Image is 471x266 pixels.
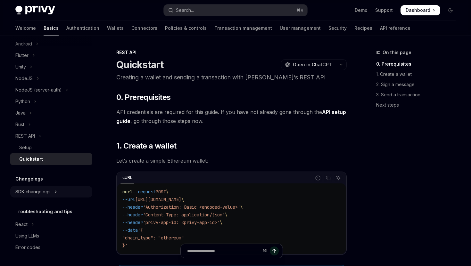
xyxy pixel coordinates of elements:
button: Toggle REST API section [10,130,92,142]
button: Toggle Unity section [10,61,92,73]
a: Transaction management [214,20,272,36]
a: Error codes [10,242,92,253]
span: --header [122,212,143,218]
a: Using LLMs [10,230,92,242]
span: 'Content-Type: application/json' [143,212,225,218]
h5: Changelogs [15,175,43,183]
span: ⌘ K [297,8,303,13]
button: Toggle SDK changelogs section [10,186,92,197]
div: Rust [15,121,24,128]
span: --data [122,227,138,233]
button: Toggle NodeJS (server-auth) section [10,84,92,96]
div: SDK changelogs [15,188,51,196]
span: '{ [138,227,143,233]
a: 0. Prerequisites [376,59,461,69]
div: Unity [15,63,26,71]
span: On this page [383,49,411,56]
span: "chain_type": "ethereum" [122,235,184,241]
button: Toggle Python section [10,96,92,107]
span: --header [122,204,143,210]
a: Authentication [66,20,99,36]
span: 1. Create a wallet [116,141,176,151]
a: Welcome [15,20,36,36]
div: Error codes [15,244,40,251]
a: Recipes [354,20,372,36]
h5: Troubleshooting and tips [15,208,72,215]
span: [URL][DOMAIN_NAME] [135,197,181,202]
div: NodeJS [15,75,33,82]
a: Connectors [131,20,157,36]
a: Next steps [376,100,461,110]
span: --header [122,220,143,225]
input: Ask a question... [187,244,260,258]
a: Security [328,20,347,36]
button: Toggle Java section [10,107,92,119]
button: Copy the contents from the code block [324,174,332,182]
button: Toggle Rust section [10,119,92,130]
h1: Quickstart [116,59,164,70]
a: User management [280,20,321,36]
a: 3. Send a transaction [376,90,461,100]
button: Toggle React section [10,219,92,230]
div: Search... [176,6,194,14]
a: Basics [44,20,59,36]
span: POST [156,189,166,195]
span: API credentials are required for this guide. If you have not already gone through the , go throug... [116,108,347,125]
button: Ask AI [334,174,343,182]
div: cURL [120,174,134,181]
button: Open search [164,4,307,16]
span: 'privy-app-id: <privy-app-id>' [143,220,220,225]
div: REST API [15,132,35,140]
a: Setup [10,142,92,153]
span: \ [225,212,227,218]
img: dark logo [15,6,55,15]
div: React [15,221,28,228]
div: NodeJS (server-auth) [15,86,62,94]
a: Demo [355,7,368,13]
a: Quickstart [10,153,92,165]
span: curl [122,189,133,195]
div: Java [15,109,26,117]
button: Toggle NodeJS section [10,73,92,84]
div: Quickstart [19,155,43,163]
button: Toggle Flutter section [10,50,92,61]
button: Toggle dark mode [445,5,456,15]
span: \ [181,197,184,202]
a: API reference [380,20,410,36]
span: \ [220,220,222,225]
span: 'Authorization: Basic <encoded-value>' [143,204,240,210]
div: Using LLMs [15,232,39,240]
a: Policies & controls [165,20,207,36]
button: Open in ChatGPT [281,59,336,70]
button: Send message [270,246,279,255]
span: \ [240,204,243,210]
div: Python [15,98,30,105]
a: 2. Sign a message [376,79,461,90]
span: 0. Prerequisites [116,92,170,102]
span: Dashboard [406,7,430,13]
div: Setup [19,144,32,151]
div: REST API [116,49,347,56]
p: Creating a wallet and sending a transaction with [PERSON_NAME]’s REST API [116,73,347,82]
a: 1. Create a wallet [376,69,461,79]
span: \ [166,189,169,195]
button: Report incorrect code [314,174,322,182]
span: Let’s create a simple Ethereum wallet: [116,156,347,165]
a: Support [375,7,393,13]
span: --request [133,189,156,195]
span: --url [122,197,135,202]
a: Wallets [107,20,124,36]
a: Dashboard [401,5,440,15]
span: Open in ChatGPT [293,61,332,68]
div: Flutter [15,52,29,59]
